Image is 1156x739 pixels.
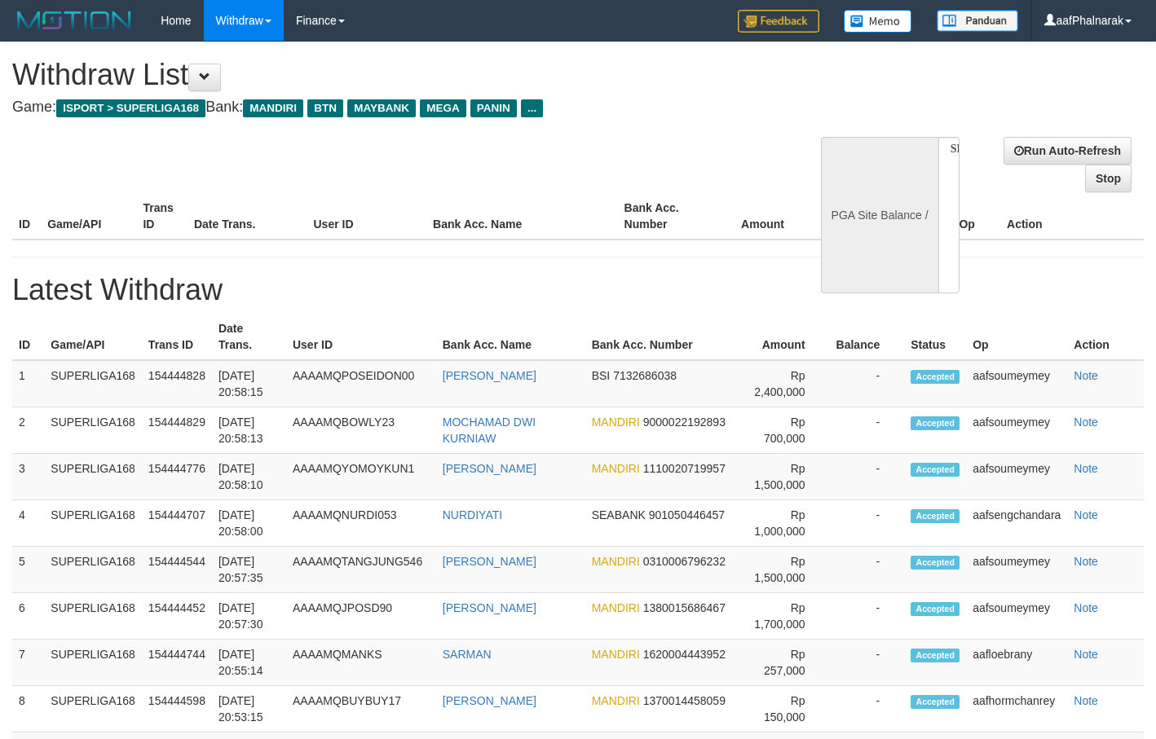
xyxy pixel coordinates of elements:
[443,694,536,707] a: [PERSON_NAME]
[592,555,640,568] span: MANDIRI
[742,314,830,360] th: Amount
[142,500,212,547] td: 154444707
[212,314,286,360] th: Date Trans.
[830,547,905,593] td: -
[56,99,205,117] span: ISPORT > SUPERLIGA168
[592,508,646,521] span: SEABANK
[830,454,905,500] td: -
[12,640,44,686] td: 7
[443,555,536,568] a: [PERSON_NAME]
[443,416,536,445] a: MOCHAMAD DWI KURNIAW
[713,193,809,240] th: Amount
[742,500,830,547] td: Rp 1,000,000
[420,99,466,117] span: MEGA
[643,648,726,661] span: 1620004443952
[592,416,640,429] span: MANDIRI
[911,695,960,709] span: Accepted
[142,686,212,732] td: 154444598
[613,369,677,382] span: 7132686038
[12,454,44,500] td: 3
[142,360,212,407] td: 154444828
[1074,648,1098,661] a: Note
[212,547,286,593] td: [DATE] 20:57:35
[966,314,1067,360] th: Op
[966,407,1067,454] td: aafsoumeymey
[592,694,640,707] span: MANDIRI
[443,601,536,614] a: [PERSON_NAME]
[904,314,966,360] th: Status
[307,99,343,117] span: BTN
[742,640,830,686] td: Rp 257,000
[742,407,830,454] td: Rp 700,000
[830,640,905,686] td: -
[44,500,142,547] td: SUPERLIGA168
[592,601,640,614] span: MANDIRI
[12,500,44,547] td: 4
[44,407,142,454] td: SUPERLIGA168
[12,314,44,360] th: ID
[742,360,830,407] td: Rp 2,400,000
[286,686,436,732] td: AAAAMQBUYBUY17
[12,99,754,116] h4: Game: Bank:
[41,193,136,240] th: Game/API
[585,314,742,360] th: Bank Acc. Number
[911,649,960,662] span: Accepted
[12,360,44,407] td: 1
[44,454,142,500] td: SUPERLIGA168
[966,640,1067,686] td: aafloebrany
[643,601,726,614] span: 1380015686467
[830,360,905,407] td: -
[307,193,427,240] th: User ID
[470,99,517,117] span: PANIN
[286,314,436,360] th: User ID
[44,686,142,732] td: SUPERLIGA168
[286,547,436,593] td: AAAAMQTANGJUNG546
[188,193,307,240] th: Date Trans.
[142,454,212,500] td: 154444776
[1074,694,1098,707] a: Note
[212,360,286,407] td: [DATE] 20:58:15
[286,593,436,640] td: AAAAMQJPOSD90
[136,193,188,240] th: Trans ID
[952,193,1000,240] th: Op
[286,407,436,454] td: AAAAMQBOWLY23
[142,314,212,360] th: Trans ID
[830,314,905,360] th: Balance
[830,500,905,547] td: -
[742,686,830,732] td: Rp 150,000
[966,454,1067,500] td: aafsoumeymey
[12,547,44,593] td: 5
[212,593,286,640] td: [DATE] 20:57:30
[142,407,212,454] td: 154444829
[1074,601,1098,614] a: Note
[966,547,1067,593] td: aafsoumeymey
[44,547,142,593] td: SUPERLIGA168
[1074,555,1098,568] a: Note
[911,602,960,616] span: Accepted
[830,407,905,454] td: -
[286,360,436,407] td: AAAAMQPOSEIDON00
[911,370,960,384] span: Accepted
[966,500,1067,547] td: aafsengchandara
[830,593,905,640] td: -
[12,686,44,732] td: 8
[1074,416,1098,429] a: Note
[911,556,960,570] span: Accepted
[592,648,640,661] span: MANDIRI
[44,640,142,686] td: SUPERLIGA168
[1004,137,1132,165] a: Run Auto-Refresh
[12,8,136,33] img: MOTION_logo.png
[742,593,830,640] td: Rp 1,700,000
[966,686,1067,732] td: aafhormchanrey
[1085,165,1132,192] a: Stop
[142,547,212,593] td: 154444544
[286,500,436,547] td: AAAAMQNURDI053
[1074,462,1098,475] a: Note
[643,694,726,707] span: 1370014458059
[911,509,960,523] span: Accepted
[1074,369,1098,382] a: Note
[1067,314,1144,360] th: Action
[643,462,726,475] span: 1110020719957
[643,555,726,568] span: 0310006796232
[443,508,502,521] a: NURDIYATI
